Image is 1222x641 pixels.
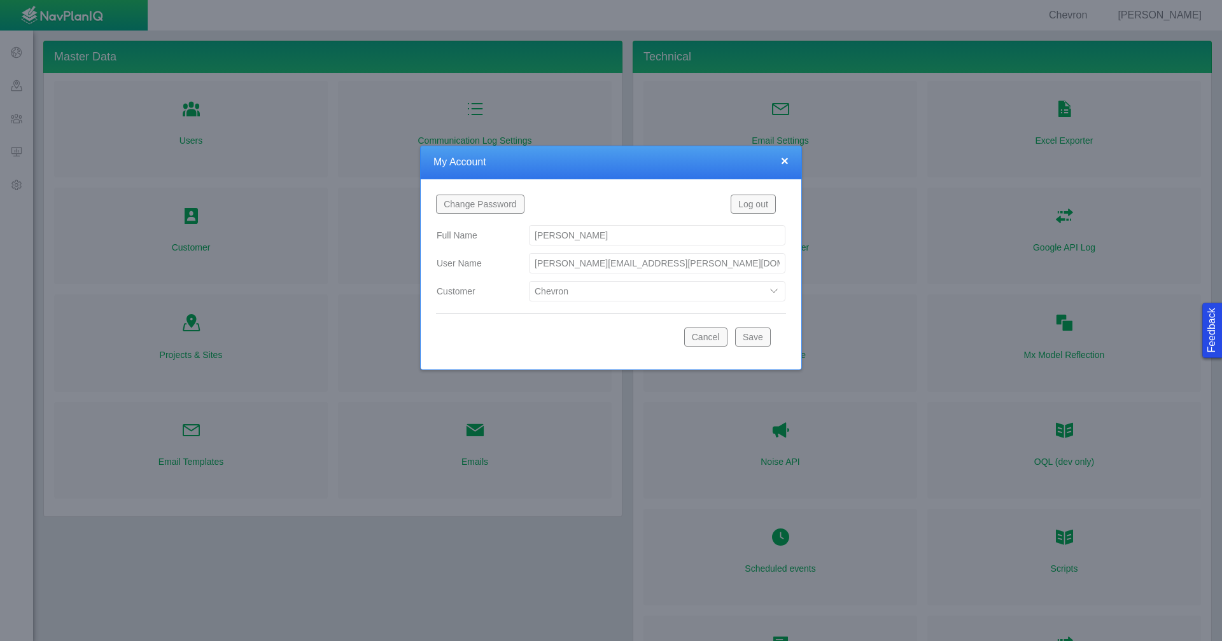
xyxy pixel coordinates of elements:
button: Log out [731,195,776,214]
button: close [781,154,789,167]
label: User Name [426,252,519,275]
label: Customer [426,280,519,303]
button: Cancel [684,327,727,347]
label: Full Name [426,224,519,247]
button: Change Password [436,195,524,214]
button: Save [735,327,771,347]
h4: My Account [433,156,789,169]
